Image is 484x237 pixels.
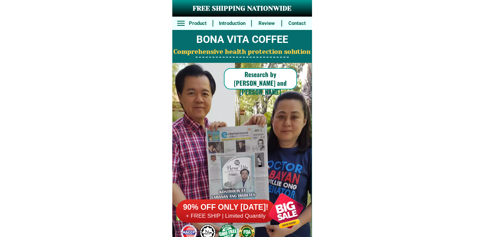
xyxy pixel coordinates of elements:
h6: Contact [286,20,308,27]
h6: Product [186,20,209,27]
h6: Research by [PERSON_NAME] and [PERSON_NAME] [224,70,297,96]
h6: 90% OFF ONLY [DATE]! [176,202,276,212]
h2: BONA VITA COFFEE [172,32,312,48]
h2: Comprehensive health protection solution [172,47,312,57]
h6: Introduction [217,20,247,27]
h3: FREE SHIPPING NATIONWIDE [172,4,312,14]
h6: + FREE SHIP | Limited Quantily [176,212,276,220]
h6: Review [255,20,278,27]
